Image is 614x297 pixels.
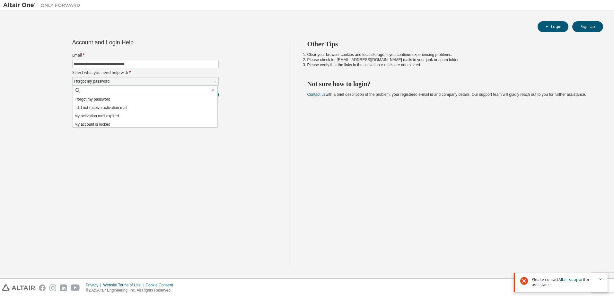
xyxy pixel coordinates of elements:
[307,92,326,97] a: Contact us
[86,283,103,288] div: Privacy
[572,21,603,32] button: Sign Up
[73,77,218,85] div: I forgot my password
[307,62,592,67] li: Please verify that the links in the activation e-mails are not expired.
[538,21,568,32] button: Login
[145,283,177,288] div: Cookie Consent
[307,80,592,88] h2: Not sure how to login?
[3,2,83,8] img: Altair One
[307,57,592,62] li: Please check for [EMAIL_ADDRESS][DOMAIN_NAME] mails in your junk or spam folder.
[103,283,145,288] div: Website Terms of Use
[307,40,592,48] h2: Other Tips
[60,284,67,291] img: linkedin.svg
[72,53,219,58] label: Email
[39,284,46,291] img: facebook.svg
[71,284,80,291] img: youtube.svg
[307,52,592,57] li: Clear your browser cookies and local storage, if you continue experiencing problems.
[307,92,586,97] span: with a brief description of the problem, your registered e-mail id and company details. Our suppo...
[72,40,189,45] div: Account and Login Help
[558,277,584,282] a: Altair support
[73,95,217,104] li: I forgot my password
[86,288,177,293] p: © 2025 Altair Engineering, Inc. All Rights Reserved.
[72,70,219,75] label: Select what you need help with
[73,78,110,85] div: I forgot my password
[532,277,595,287] span: Please contact for assistance.
[49,284,56,291] img: instagram.svg
[2,284,35,291] img: altair_logo.svg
